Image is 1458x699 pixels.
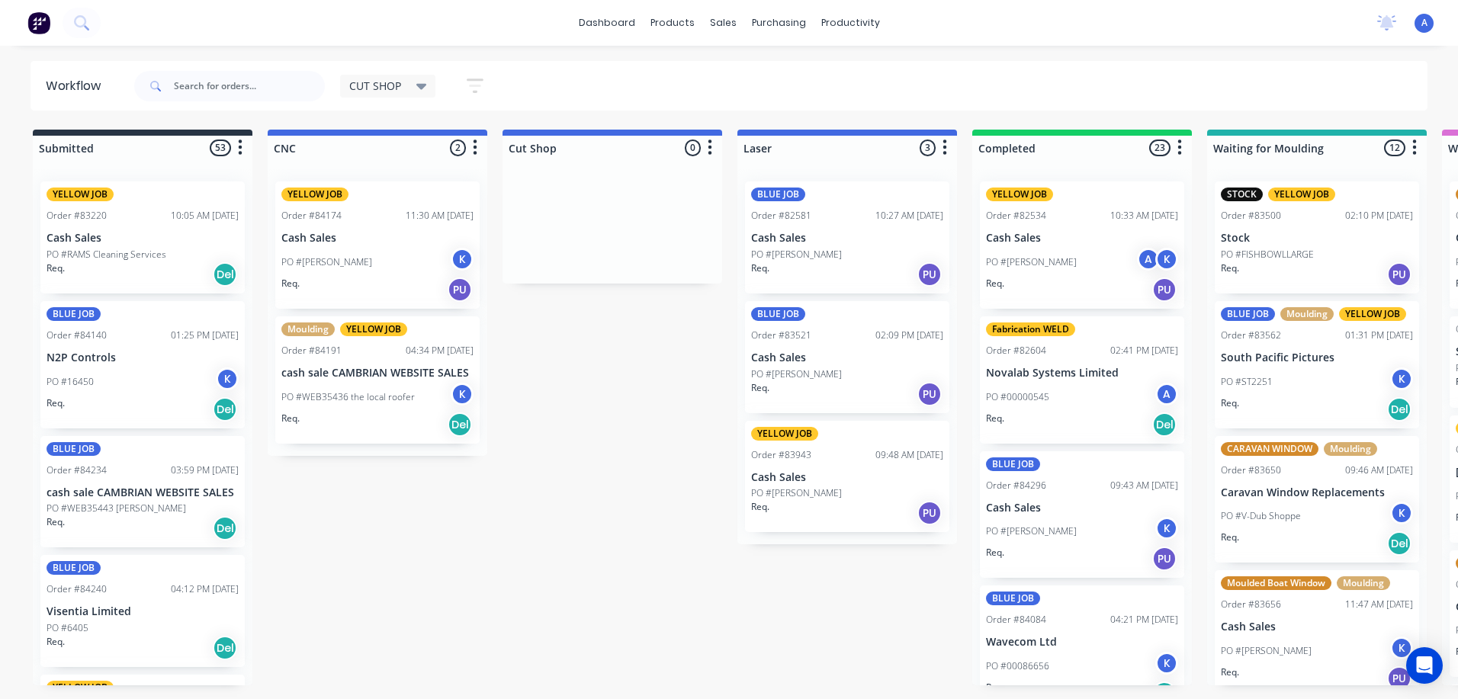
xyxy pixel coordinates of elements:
div: YELLOW JOB [47,681,114,694]
div: Order #83943 [751,448,811,462]
div: K [451,248,474,271]
div: 01:31 PM [DATE] [1345,329,1413,342]
div: BLUE JOB [751,307,805,321]
div: YELLOW JOB [1339,307,1406,321]
div: 02:10 PM [DATE] [1345,209,1413,223]
p: PO #[PERSON_NAME] [281,255,372,269]
p: Req. [1221,396,1239,410]
div: purchasing [744,11,814,34]
div: Order #84174 [281,209,342,223]
p: Req. [751,381,769,395]
div: BLUE JOB [751,188,805,201]
p: Cash Sales [986,502,1178,515]
p: Req. [986,277,1004,290]
div: BLUE JOB [986,592,1040,605]
p: PO #FISHBOWLLARGE [1221,248,1314,261]
div: PU [1387,666,1411,691]
p: Req. [47,635,65,649]
div: STOCK [1221,188,1263,201]
span: A [1421,16,1427,30]
div: products [643,11,702,34]
div: K [1390,502,1413,524]
div: A [1137,248,1160,271]
p: Req. [986,681,1004,694]
div: Moulded Boat WindowMouldingOrder #8365611:47 AM [DATE]Cash SalesPO #[PERSON_NAME]KReq.PU [1215,570,1419,697]
p: Stock [1221,232,1413,245]
div: 04:12 PM [DATE] [171,582,239,596]
div: Workflow [46,77,108,95]
p: PO #00000545 [986,390,1049,404]
div: BLUE JOBOrder #8429609:43 AM [DATE]Cash SalesPO #[PERSON_NAME]KReq.PU [980,451,1184,579]
div: 02:41 PM [DATE] [1110,344,1178,358]
div: Order #83220 [47,209,107,223]
div: Order #82534 [986,209,1046,223]
div: Moulded Boat Window [1221,576,1331,590]
div: Order #84191 [281,344,342,358]
div: K [451,383,474,406]
p: Req. [1221,261,1239,275]
div: K [1155,517,1178,540]
div: Order #83500 [1221,209,1281,223]
div: BLUE JOBOrder #8414001:25 PM [DATE]N2P ControlsPO #16450KReq.Del [40,301,245,428]
p: Req. [1221,531,1239,544]
div: 11:30 AM [DATE] [406,209,474,223]
div: YELLOW JOB [751,427,818,441]
p: PO #00086656 [986,659,1049,673]
p: Caravan Window Replacements [1221,486,1413,499]
div: Del [1387,531,1411,556]
div: BLUE JOBOrder #8352102:09 PM [DATE]Cash SalesPO #[PERSON_NAME]Req.PU [745,301,949,413]
div: 01:25 PM [DATE] [171,329,239,342]
div: Fabrication WELD [986,322,1075,336]
div: Del [213,516,237,540]
div: Moulding [1337,576,1390,590]
div: BLUE JOB [47,561,101,575]
p: Req. [47,261,65,275]
div: Order #82604 [986,344,1046,358]
div: PU [917,262,942,287]
div: YELLOW JOB [986,188,1053,201]
div: 04:34 PM [DATE] [406,344,474,358]
div: K [1155,652,1178,675]
p: Cash Sales [751,232,943,245]
p: Req. [1221,665,1239,679]
div: Del [213,636,237,660]
div: Order #84234 [47,463,107,477]
div: Moulding [1324,442,1377,456]
div: BLUE JOB [986,457,1040,471]
p: Cash Sales [47,232,239,245]
div: Order #84240 [47,582,107,596]
p: Req. [281,412,300,425]
div: Order #84084 [986,613,1046,627]
p: Req. [47,396,65,410]
div: 09:48 AM [DATE] [875,448,943,462]
img: Factory [27,11,50,34]
div: 02:09 PM [DATE] [875,329,943,342]
div: Del [1152,412,1177,437]
div: Del [213,262,237,287]
div: PU [917,382,942,406]
p: Cash Sales [1221,620,1413,633]
div: Order #84296 [986,479,1046,492]
div: YELLOW JOBOrder #8322010:05 AM [DATE]Cash SalesPO #RAMS Cleaning ServicesReq.Del [40,181,245,293]
div: MouldingYELLOW JOBOrder #8419104:34 PM [DATE]cash sale CAMBRIAN WEBSITE SALESPO #WEB35436 the loc... [275,316,480,444]
div: PU [1387,262,1411,287]
div: Open Intercom Messenger [1406,647,1443,684]
p: PO #[PERSON_NAME] [751,367,842,381]
p: PO #WEB35436 the local roofer [281,390,415,404]
div: BLUE JOBOrder #8423403:59 PM [DATE]cash sale CAMBRIAN WEBSITE SALESPO #WEB35443 [PERSON_NAME]Req.Del [40,436,245,548]
p: PO #16450 [47,375,94,389]
div: K [1155,248,1178,271]
div: BLUE JOBOrder #8258110:27 AM [DATE]Cash SalesPO #[PERSON_NAME]Req.PU [745,181,949,293]
p: Req. [751,261,769,275]
p: Req. [986,546,1004,560]
p: South Pacific Pictures [1221,351,1413,364]
div: Moulding [1280,307,1334,321]
p: PO #[PERSON_NAME] [986,524,1077,538]
div: YELLOW JOB [1268,188,1335,201]
p: Req. [47,515,65,529]
div: Order #84140 [47,329,107,342]
div: PU [448,277,472,302]
p: Novalab Systems Limited [986,367,1178,380]
p: Req. [986,412,1004,425]
div: Del [1387,397,1411,422]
